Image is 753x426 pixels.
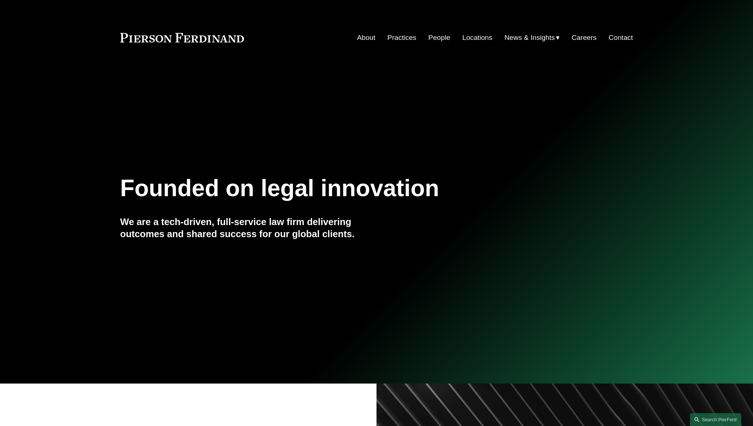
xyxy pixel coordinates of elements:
a: Search this site [690,413,741,426]
a: About [357,31,375,45]
a: folder dropdown [504,31,560,45]
h1: Founded on legal innovation [120,175,548,202]
a: Contact [609,31,633,45]
a: Careers [572,31,597,45]
span: News & Insights [504,31,555,44]
a: Locations [462,31,492,45]
h4: We are a tech-driven, full-service law firm delivering outcomes and shared success for our global... [120,216,376,240]
a: People [429,31,450,45]
a: Practices [387,31,416,45]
